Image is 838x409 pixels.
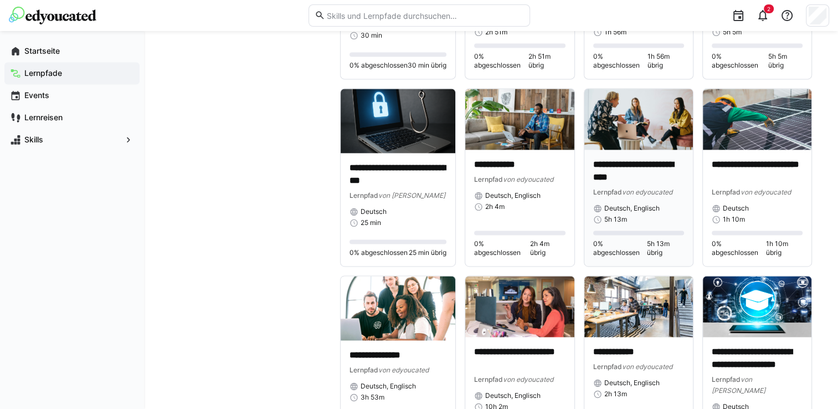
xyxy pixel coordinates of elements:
[361,31,382,40] span: 30 min
[593,362,622,371] span: Lernpfad
[361,218,381,227] span: 25 min
[341,276,455,341] img: image
[723,215,745,224] span: 1h 10m
[768,52,803,70] span: 5h 5m übrig
[593,52,647,70] span: 0% abgeschlossen
[361,393,384,402] span: 3h 53m
[593,239,647,257] span: 0% abgeschlossen
[647,52,684,70] span: 1h 56m übrig
[622,362,672,371] span: von edyoucated
[604,204,660,213] span: Deutsch, Englisch
[474,175,503,183] span: Lernpfad
[767,6,770,12] span: 2
[712,188,741,196] span: Lernpfad
[378,366,429,374] span: von edyoucated
[766,239,803,257] span: 1h 10m übrig
[584,276,693,337] img: image
[604,379,660,387] span: Deutsch, Englisch
[741,188,791,196] span: von edyoucated
[528,52,565,70] span: 2h 51m übrig
[712,375,741,384] span: Lernpfad
[341,89,455,154] img: image
[593,188,622,196] span: Lernpfad
[408,61,446,70] span: 30 min übrig
[485,202,505,211] span: 2h 4m
[530,239,565,257] span: 2h 4m übrig
[604,215,627,224] span: 5h 13m
[712,239,766,257] span: 0% abgeschlossen
[604,390,627,398] span: 2h 13m
[723,28,742,37] span: 5h 5m
[349,248,408,257] span: 0% abgeschlossen
[465,89,574,150] img: image
[349,366,378,374] span: Lernpfad
[349,61,408,70] span: 0% abgeschlossen
[503,375,553,384] span: von edyoucated
[647,239,684,257] span: 5h 13m übrig
[465,276,574,337] img: image
[485,28,507,37] span: 2h 51m
[485,391,541,400] span: Deutsch, Englisch
[703,89,811,150] img: image
[361,382,416,391] span: Deutsch, Englisch
[712,52,768,70] span: 0% abgeschlossen
[474,375,503,384] span: Lernpfad
[703,276,811,337] img: image
[349,191,378,200] span: Lernpfad
[584,89,693,150] img: image
[325,11,523,21] input: Skills und Lernpfade durchsuchen…
[503,175,553,183] span: von edyoucated
[485,191,541,200] span: Deutsch, Englisch
[361,207,387,216] span: Deutsch
[622,188,672,196] span: von edyoucated
[409,248,446,257] span: 25 min übrig
[474,239,530,257] span: 0% abgeschlossen
[712,375,765,395] span: von [PERSON_NAME]
[723,204,749,213] span: Deutsch
[604,28,626,37] span: 1h 56m
[378,191,445,200] span: von [PERSON_NAME]
[474,52,528,70] span: 0% abgeschlossen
